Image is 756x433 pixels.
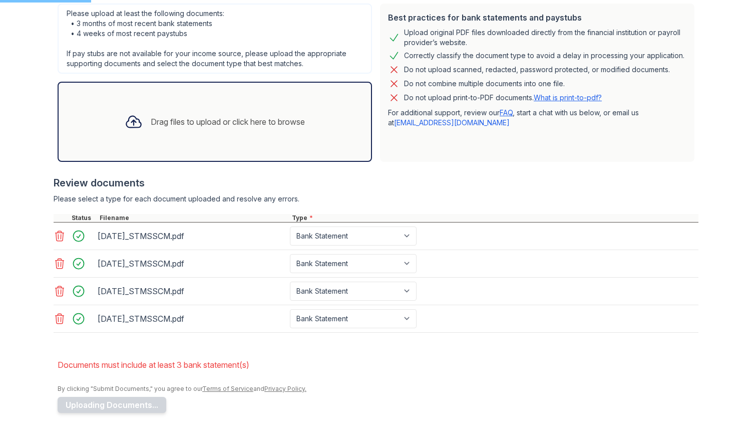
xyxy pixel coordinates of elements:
a: Privacy Policy. [264,385,306,392]
div: Please upload at least the following documents: • 3 months of most recent bank statements • 4 wee... [58,4,372,74]
div: Drag files to upload or click here to browse [151,116,305,128]
div: Correctly classify the document type to avoid a delay in processing your application. [404,50,684,62]
a: [EMAIL_ADDRESS][DOMAIN_NAME] [394,118,510,127]
div: Do not upload scanned, redacted, password protected, or modified documents. [404,64,670,76]
a: What is print-to-pdf? [534,93,602,102]
a: FAQ [500,108,513,117]
a: Terms of Service [202,385,253,392]
div: [DATE]_STMSSCM.pdf [98,311,286,327]
button: Uploading Documents... [58,397,166,413]
div: Status [70,214,98,222]
div: Best practices for bank statements and paystubs [388,12,686,24]
p: For additional support, review our , start a chat with us below, or email us at [388,108,686,128]
div: [DATE]_STMSSCM.pdf [98,283,286,299]
div: Please select a type for each document uploaded and resolve any errors. [54,194,698,204]
li: Documents must include at least 3 bank statement(s) [58,355,698,375]
div: [DATE]_STMSSCM.pdf [98,256,286,272]
div: By clicking "Submit Documents," you agree to our and [58,385,698,393]
div: [DATE]_STMSSCM.pdf [98,228,286,244]
div: Review documents [54,176,698,190]
div: Do not combine multiple documents into one file. [404,78,565,90]
div: Upload original PDF files downloaded directly from the financial institution or payroll provider’... [404,28,686,48]
div: Filename [98,214,290,222]
p: Do not upload print-to-PDF documents. [404,93,602,103]
div: Type [290,214,698,222]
